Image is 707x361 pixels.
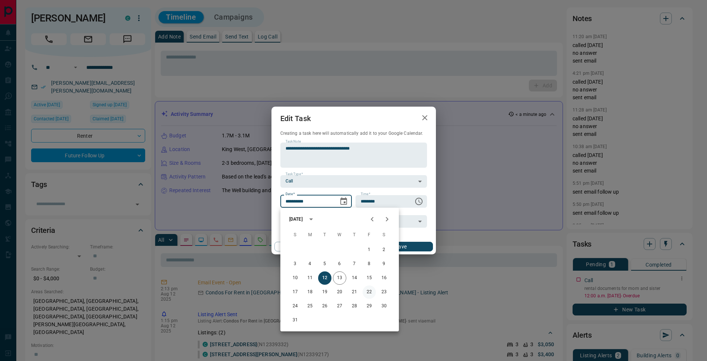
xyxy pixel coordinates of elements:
[289,300,302,313] button: 24
[274,242,338,251] button: Cancel
[280,130,427,137] p: Creating a task here will automatically add it to your Google Calendar.
[289,257,302,271] button: 3
[333,228,346,243] span: Wednesday
[318,300,331,313] button: 26
[289,271,302,285] button: 10
[318,285,331,299] button: 19
[369,242,433,251] button: Save
[377,271,391,285] button: 16
[289,285,302,299] button: 17
[303,285,317,299] button: 18
[318,271,331,285] button: 12
[348,257,361,271] button: 7
[318,228,331,243] span: Tuesday
[348,228,361,243] span: Thursday
[333,300,346,313] button: 27
[377,257,391,271] button: 9
[318,257,331,271] button: 5
[411,194,426,209] button: Choose time, selected time is 12:00 AM
[333,271,346,285] button: 13
[289,228,302,243] span: Sunday
[363,228,376,243] span: Friday
[286,172,303,177] label: Task Type
[377,300,391,313] button: 30
[363,243,376,257] button: 1
[348,285,361,299] button: 21
[380,212,394,227] button: Next month
[303,300,317,313] button: 25
[333,285,346,299] button: 20
[363,300,376,313] button: 29
[363,271,376,285] button: 15
[377,228,391,243] span: Saturday
[271,107,320,130] h2: Edit Task
[303,271,317,285] button: 11
[333,257,346,271] button: 6
[303,257,317,271] button: 4
[377,243,391,257] button: 2
[363,285,376,299] button: 22
[280,175,427,188] div: Call
[305,213,317,225] button: calendar view is open, switch to year view
[348,271,361,285] button: 14
[303,228,317,243] span: Monday
[336,194,351,209] button: Choose date, selected date is Aug 12, 2025
[361,192,370,197] label: Time
[348,300,361,313] button: 28
[289,216,303,223] div: [DATE]
[365,212,380,227] button: Previous month
[286,139,301,144] label: Task Note
[289,314,302,327] button: 31
[286,192,295,197] label: Date
[377,285,391,299] button: 23
[363,257,376,271] button: 8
